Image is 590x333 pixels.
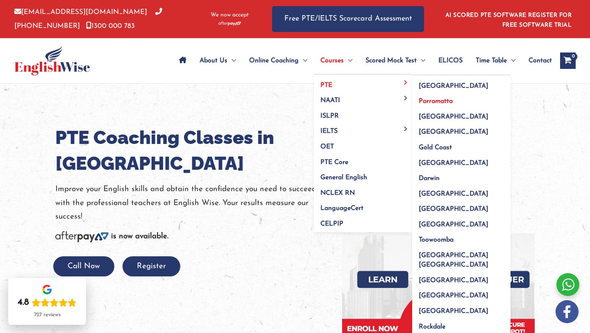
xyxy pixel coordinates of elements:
[419,83,488,89] span: [GEOGRAPHIC_DATA]
[412,183,511,199] a: [GEOGRAPHIC_DATA]
[401,80,411,85] span: Menu Toggle
[14,9,147,16] a: [EMAIL_ADDRESS][DOMAIN_NAME]
[412,245,511,270] a: [GEOGRAPHIC_DATA] [GEOGRAPHIC_DATA]
[53,262,114,270] a: Call Now
[412,230,511,245] a: Toowoomba
[314,182,412,198] a: NCLEX RN
[320,128,338,135] span: IELTS
[320,97,340,104] span: NAATI
[320,205,363,212] span: LanguageCert
[417,46,425,75] span: Menu Toggle
[314,198,412,214] a: LanguageCert
[507,46,515,75] span: Menu Toggle
[243,46,314,75] a: Online CoachingMenu Toggle
[401,96,411,100] span: Menu Toggle
[314,137,412,152] a: OET
[529,46,552,75] span: Contact
[249,46,299,75] span: Online Coaching
[445,12,572,28] a: AI SCORED PTE SOFTWARE REGISTER FOR FREE SOFTWARE TRIAL
[419,98,453,105] span: Parramatta
[193,46,243,75] a: About UsMenu Toggle
[320,190,355,196] span: NCLEX RN
[320,144,334,150] span: OET
[200,46,227,75] span: About Us
[272,6,424,32] a: Free PTE/IELTS Scorecard Assessment
[314,105,412,121] a: ISLPR
[412,214,511,230] a: [GEOGRAPHIC_DATA]
[123,262,180,270] a: Register
[314,152,412,167] a: PTE Core
[14,46,90,75] img: cropped-ew-logo
[412,285,511,301] a: [GEOGRAPHIC_DATA]
[412,137,511,153] a: Gold Coast
[412,199,511,214] a: [GEOGRAPHIC_DATA]
[86,23,135,30] a: 1300 000 783
[412,153,511,168] a: [GEOGRAPHIC_DATA]
[419,308,488,315] span: [GEOGRAPHIC_DATA]
[320,221,343,227] span: CELPIP
[314,121,412,137] a: IELTSMenu Toggle
[412,316,511,332] a: Rockdale
[53,256,114,276] button: Call Now
[419,191,488,197] span: [GEOGRAPHIC_DATA]
[412,106,511,122] a: [GEOGRAPHIC_DATA]
[419,144,452,151] span: Gold Coast
[419,175,440,182] span: Darwin
[359,46,432,75] a: Scored Mock TestMenu Toggle
[522,46,552,75] a: Contact
[320,113,339,119] span: ISLPR
[320,174,367,181] span: General English
[419,221,488,228] span: [GEOGRAPHIC_DATA]
[55,182,330,224] p: Improve your English skills and obtain the confidence you need to succeed with the professional t...
[34,312,61,318] div: 727 reviews
[314,90,412,106] a: NAATIMenu Toggle
[55,231,109,242] img: Afterpay-Logo
[419,292,488,299] span: [GEOGRAPHIC_DATA]
[469,46,522,75] a: Time TableMenu Toggle
[123,256,180,276] button: Register
[412,168,511,184] a: Darwin
[419,237,454,243] span: Toowoomba
[401,126,411,131] span: Menu Toggle
[227,46,236,75] span: Menu Toggle
[14,9,162,29] a: [PHONE_NUMBER]
[412,122,511,137] a: [GEOGRAPHIC_DATA]
[560,52,576,69] a: View Shopping Cart, empty
[419,206,488,212] span: [GEOGRAPHIC_DATA]
[314,213,412,232] a: CELPIP
[419,160,488,166] span: [GEOGRAPHIC_DATA]
[320,82,332,89] span: PTE
[412,301,511,317] a: [GEOGRAPHIC_DATA]
[412,75,511,91] a: [GEOGRAPHIC_DATA]
[299,46,307,75] span: Menu Toggle
[556,300,579,323] img: white-facebook.png
[412,270,511,285] a: [GEOGRAPHIC_DATA]
[172,46,552,75] nav: Site Navigation: Main Menu
[412,91,511,107] a: Parramatta
[419,252,488,268] span: [GEOGRAPHIC_DATA] [GEOGRAPHIC_DATA]
[344,46,352,75] span: Menu Toggle
[365,46,417,75] span: Scored Mock Test
[111,233,168,240] b: is now available.
[314,46,359,75] a: CoursesMenu Toggle
[320,159,348,166] span: PTE Core
[419,129,488,135] span: [GEOGRAPHIC_DATA]
[18,297,77,308] div: Rating: 4.8 out of 5
[432,46,469,75] a: ELICOS
[419,114,488,120] span: [GEOGRAPHIC_DATA]
[438,46,463,75] span: ELICOS
[476,46,507,75] span: Time Table
[218,21,241,26] img: Afterpay-Logo
[419,277,488,284] span: [GEOGRAPHIC_DATA]
[55,125,330,176] h1: PTE Coaching Classes in [GEOGRAPHIC_DATA]
[18,297,29,308] div: 4.8
[314,75,412,90] a: PTEMenu Toggle
[211,11,249,19] span: We now accept
[440,6,576,32] aside: Header Widget 1
[419,324,445,330] span: Rockdale
[320,46,344,75] span: Courses
[314,167,412,183] a: General English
